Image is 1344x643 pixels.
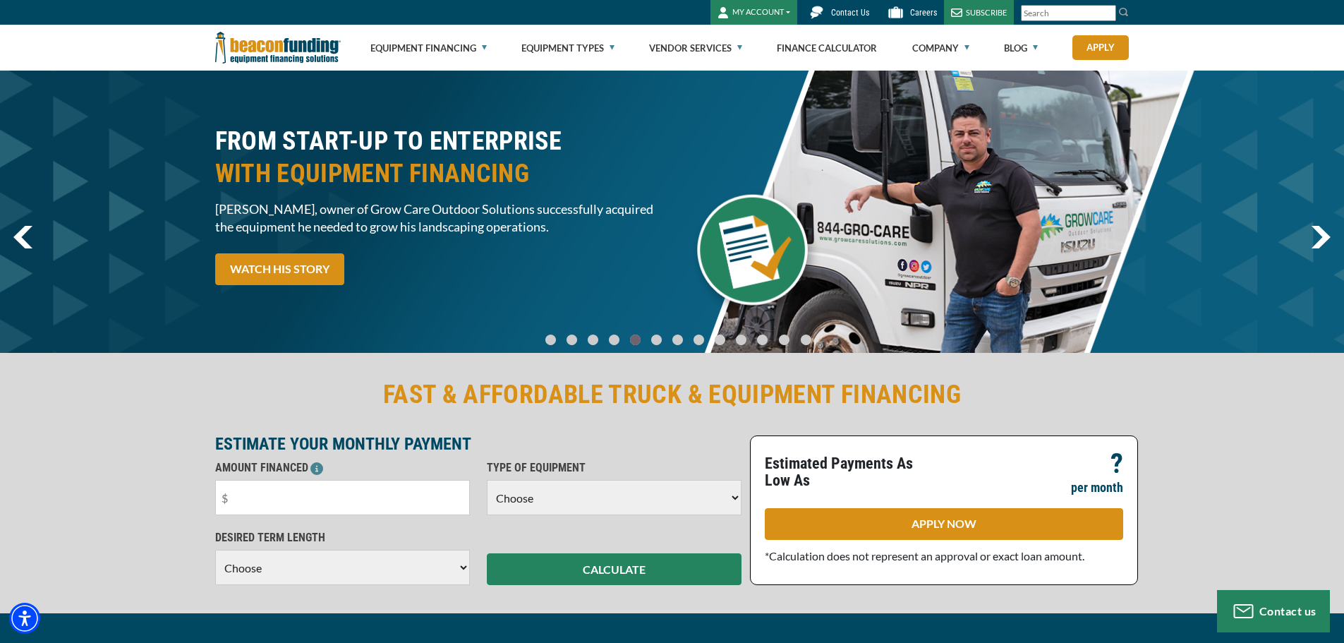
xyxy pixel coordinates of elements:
[648,334,665,346] a: Go To Slide 5
[690,334,707,346] a: Go To Slide 7
[1004,25,1038,71] a: Blog
[1311,226,1331,248] img: Right Navigator
[777,25,877,71] a: Finance Calculator
[765,455,936,489] p: Estimated Payments As Low As
[215,378,1130,411] h2: FAST & AFFORDABLE TRUCK & EQUIPMENT FINANCING
[370,25,487,71] a: Equipment Financing
[584,334,601,346] a: Go To Slide 2
[9,603,40,634] div: Accessibility Menu
[910,8,937,18] span: Careers
[831,8,869,18] span: Contact Us
[1217,590,1330,632] button: Contact us
[215,200,664,236] span: [PERSON_NAME], owner of Grow Care Outdoor Solutions successfully acquired the equipment he needed...
[215,25,341,71] img: Beacon Funding Corporation logo
[1311,226,1331,248] a: next
[487,459,741,476] p: TYPE OF EQUIPMENT
[775,334,793,346] a: Go To Slide 11
[487,553,741,585] button: CALCULATE
[605,334,622,346] a: Go To Slide 3
[1101,8,1113,19] a: Clear search text
[215,529,470,546] p: DESIRED TERM LENGTH
[542,334,559,346] a: Go To Slide 0
[215,480,470,515] input: $
[626,334,643,346] a: Go To Slide 4
[215,459,470,476] p: AMOUNT FINANCED
[669,334,686,346] a: Go To Slide 6
[215,157,664,190] span: WITH EQUIPMENT FINANCING
[912,25,969,71] a: Company
[215,253,344,285] a: WATCH HIS STORY
[765,549,1084,563] span: *Calculation does not represent an approval or exact loan amount.
[797,334,815,346] a: Go To Slide 12
[13,226,32,248] img: Left Navigator
[215,125,664,190] h2: FROM START-UP TO ENTERPRISE
[732,334,749,346] a: Go To Slide 9
[1071,479,1123,496] p: per month
[1259,604,1316,618] span: Contact us
[1118,6,1130,18] img: Search
[1110,455,1123,472] p: ?
[753,334,771,346] a: Go To Slide 10
[711,334,728,346] a: Go To Slide 8
[649,25,742,71] a: Vendor Services
[1021,5,1116,21] input: Search
[521,25,615,71] a: Equipment Types
[563,334,580,346] a: Go To Slide 1
[1072,35,1129,60] a: Apply
[765,508,1123,540] a: APPLY NOW
[215,435,741,452] p: ESTIMATE YOUR MONTHLY PAYMENT
[13,226,32,248] a: previous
